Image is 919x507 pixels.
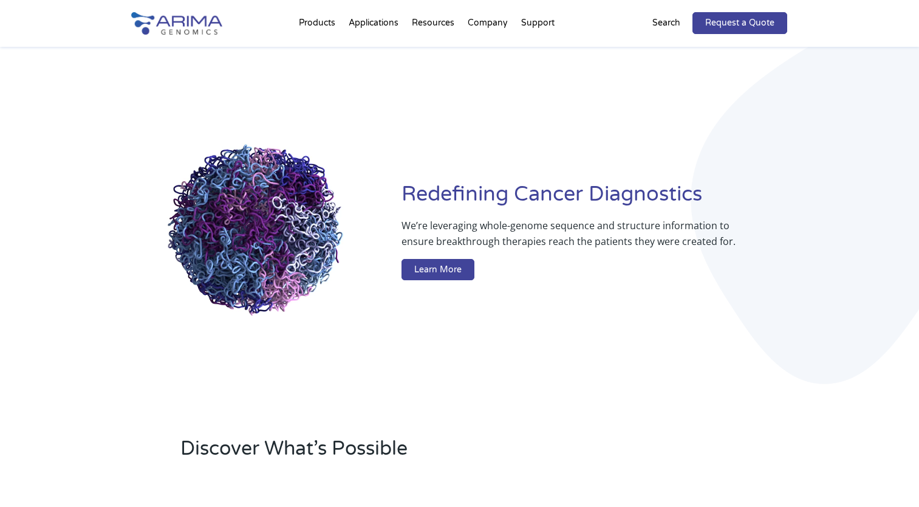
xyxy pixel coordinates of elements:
h2: Discover What’s Possible [180,435,615,472]
p: We’re leveraging whole-genome sequence and structure information to ensure breakthrough therapies... [401,218,739,259]
a: Request a Quote [692,12,787,34]
a: Learn More [401,259,474,281]
img: Arima-Genomics-logo [131,12,222,35]
iframe: Chat Widget [858,449,919,507]
h1: Redefining Cancer Diagnostics [401,181,787,218]
p: Search [652,15,680,31]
